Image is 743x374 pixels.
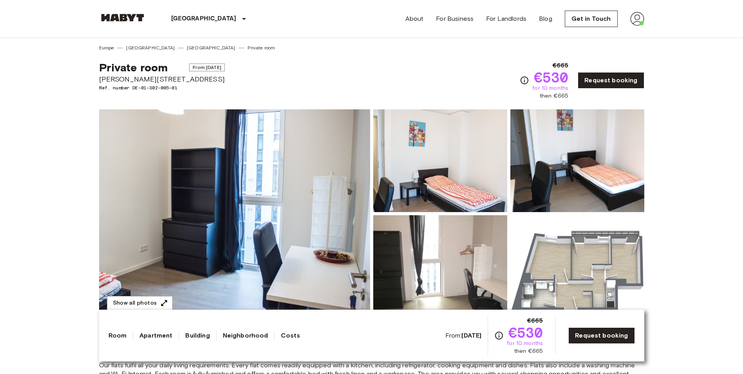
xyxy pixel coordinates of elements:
svg: Check cost overview for full price breakdown. Please note that discounts apply to new joiners onl... [494,331,504,340]
a: Building [185,331,210,340]
a: Apartment [139,331,172,340]
a: For Business [436,14,474,24]
p: [GEOGRAPHIC_DATA] [171,14,237,24]
span: €530 [534,70,569,84]
img: Picture of unit DE-01-302-005-01 [373,215,507,318]
a: Request booking [578,72,644,89]
span: Ref. number DE-01-302-005-01 [99,84,225,91]
img: Habyt [99,14,146,22]
img: Picture of unit DE-01-302-005-01 [373,109,507,212]
span: €665 [553,61,569,70]
span: then €665 [514,347,543,355]
svg: Check cost overview for full price breakdown. Please note that discounts apply to new joiners onl... [520,76,529,85]
b: [DATE] [461,332,481,339]
a: Room [108,331,127,340]
a: Get in Touch [565,11,618,27]
img: Picture of unit DE-01-302-005-01 [510,109,644,212]
a: About [405,14,424,24]
span: for 10 months [507,340,543,347]
a: [GEOGRAPHIC_DATA] [126,44,175,51]
a: Private room [248,44,275,51]
a: Neighborhood [223,331,268,340]
span: From: [445,331,482,340]
img: Marketing picture of unit DE-01-302-005-01 [99,109,370,318]
a: Europe [99,44,114,51]
a: Request booking [568,327,635,344]
span: Private room [99,61,168,74]
a: Costs [281,331,300,340]
a: For Landlords [486,14,526,24]
img: Picture of unit DE-01-302-005-01 [510,215,644,318]
span: €665 [527,316,543,325]
span: for 10 months [532,84,568,92]
span: From [DATE] [189,64,225,71]
span: €530 [508,325,543,340]
img: avatar [630,12,644,26]
span: [PERSON_NAME][STREET_ADDRESS] [99,74,225,84]
a: Blog [539,14,552,24]
span: then €665 [540,92,568,100]
a: [GEOGRAPHIC_DATA] [187,44,235,51]
button: Show all photos [107,296,173,310]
